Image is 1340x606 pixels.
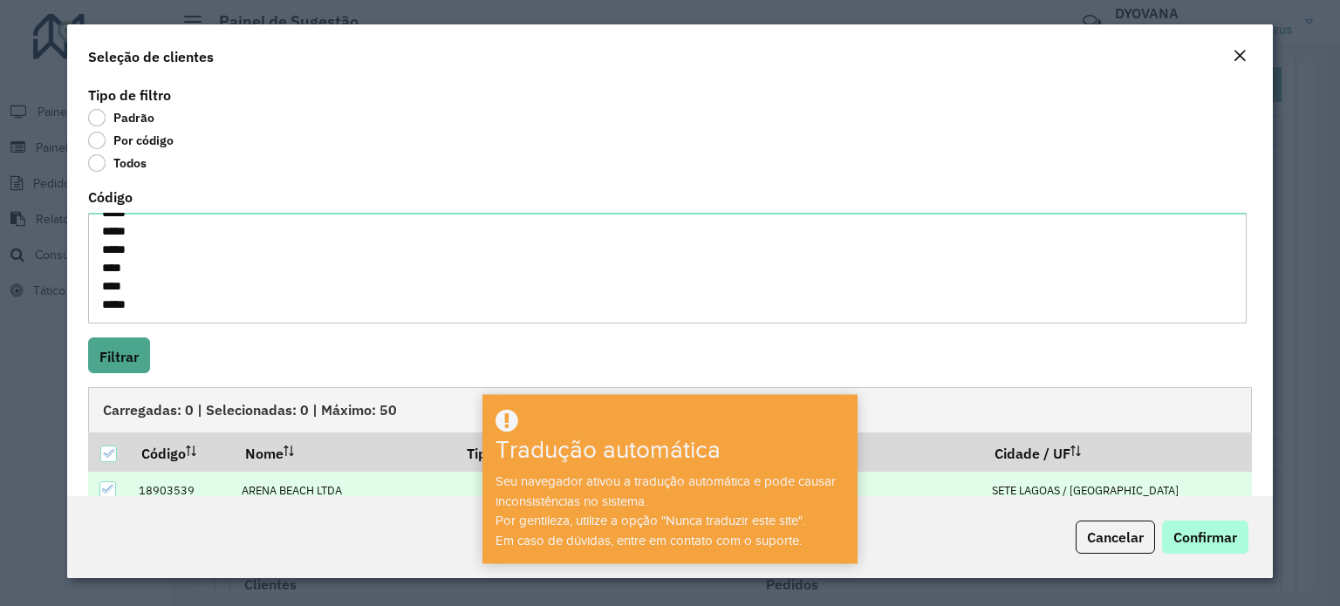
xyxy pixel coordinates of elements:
[496,514,805,528] font: Por gentileza, utilize a opção "Nunca traduzir este site".
[1087,528,1144,546] font: Cancelar
[1233,49,1247,63] em: Fechar
[1227,45,1252,68] button: Fechar
[88,188,133,206] font: Código
[1162,521,1248,554] button: Confirmar
[1076,521,1155,554] button: Cancelar
[496,474,836,508] font: Seu navegador ativou a tradução automática e pode causar inconsistências no sistema.
[113,155,147,171] font: Todos
[103,401,397,419] font: Carregadas: 0 | Selecionadas: 0 | Máximo: 50
[496,437,721,464] font: Tradução automática
[139,483,195,498] font: 18903539
[245,445,284,462] font: Nome
[99,348,139,365] font: Filtrar
[496,534,802,548] font: Em caso de dúvidas, entre em contato com o suporte.
[88,48,214,65] font: Seleção de clientes
[992,483,1179,498] font: SETE LAGOAS / [GEOGRAPHIC_DATA]
[995,445,1070,462] font: Cidade / UF
[88,86,171,104] font: Tipo de filtro
[88,337,150,373] button: Filtrar
[242,483,342,498] font: ARENA BEACH LTDA
[467,445,562,462] font: Tipo de cliente
[1173,528,1237,546] font: Confirmar
[113,110,154,126] font: Padrão
[141,445,186,462] font: Código
[113,133,174,148] font: Por código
